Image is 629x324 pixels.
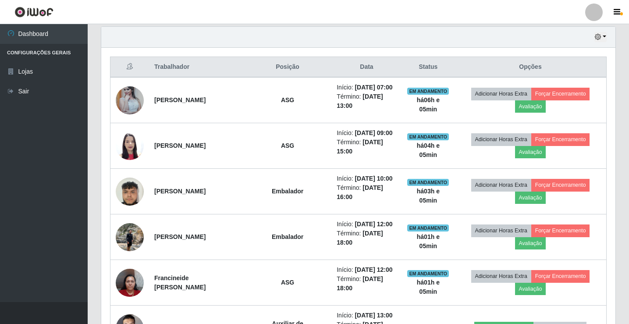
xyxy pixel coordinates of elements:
[154,233,206,240] strong: [PERSON_NAME]
[407,133,449,140] span: EM ANDAMENTO
[337,92,396,110] li: Término:
[154,188,206,195] strong: [PERSON_NAME]
[417,233,440,249] strong: há 01 h e 05 min
[116,264,144,301] img: 1735852864597.jpeg
[355,175,392,182] time: [DATE] 10:00
[337,174,396,183] li: Início:
[417,188,440,204] strong: há 03 h e 05 min
[417,142,440,158] strong: há 04 h e 05 min
[407,270,449,277] span: EM ANDAMENTO
[337,220,396,229] li: Início:
[337,311,396,320] li: Início:
[531,88,590,100] button: Forçar Encerramento
[471,133,531,146] button: Adicionar Horas Extra
[331,57,402,78] th: Data
[531,179,590,191] button: Forçar Encerramento
[471,179,531,191] button: Adicionar Horas Extra
[455,57,606,78] th: Opções
[337,274,396,293] li: Término:
[515,192,546,204] button: Avaliação
[417,279,440,295] strong: há 01 h e 05 min
[337,265,396,274] li: Início:
[471,88,531,100] button: Adicionar Horas Extra
[355,129,392,136] time: [DATE] 09:00
[337,183,396,202] li: Término:
[407,224,449,231] span: EM ANDAMENTO
[337,229,396,247] li: Término:
[337,83,396,92] li: Início:
[402,57,455,78] th: Status
[281,96,294,103] strong: ASG
[515,237,546,249] button: Avaliação
[355,84,392,91] time: [DATE] 07:00
[471,270,531,282] button: Adicionar Horas Extra
[355,221,392,228] time: [DATE] 12:00
[154,96,206,103] strong: [PERSON_NAME]
[272,233,303,240] strong: Embalador
[149,57,244,78] th: Trabalhador
[281,142,294,149] strong: ASG
[154,274,206,291] strong: Francineide [PERSON_NAME]
[531,133,590,146] button: Forçar Encerramento
[417,96,440,113] strong: há 06 h e 05 min
[14,7,53,18] img: CoreUI Logo
[244,57,331,78] th: Posição
[355,266,392,273] time: [DATE] 12:00
[471,224,531,237] button: Adicionar Horas Extra
[272,188,303,195] strong: Embalador
[531,270,590,282] button: Forçar Encerramento
[116,127,144,164] img: 1732967695446.jpeg
[116,82,144,119] img: 1710775104200.jpeg
[407,179,449,186] span: EM ANDAMENTO
[281,279,294,286] strong: ASG
[355,312,392,319] time: [DATE] 13:00
[116,173,144,210] img: 1731039194690.jpeg
[515,100,546,113] button: Avaliação
[337,128,396,138] li: Início:
[531,224,590,237] button: Forçar Encerramento
[407,88,449,95] span: EM ANDAMENTO
[116,218,144,256] img: 1700098236719.jpeg
[515,146,546,158] button: Avaliação
[154,142,206,149] strong: [PERSON_NAME]
[515,283,546,295] button: Avaliação
[337,138,396,156] li: Término:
